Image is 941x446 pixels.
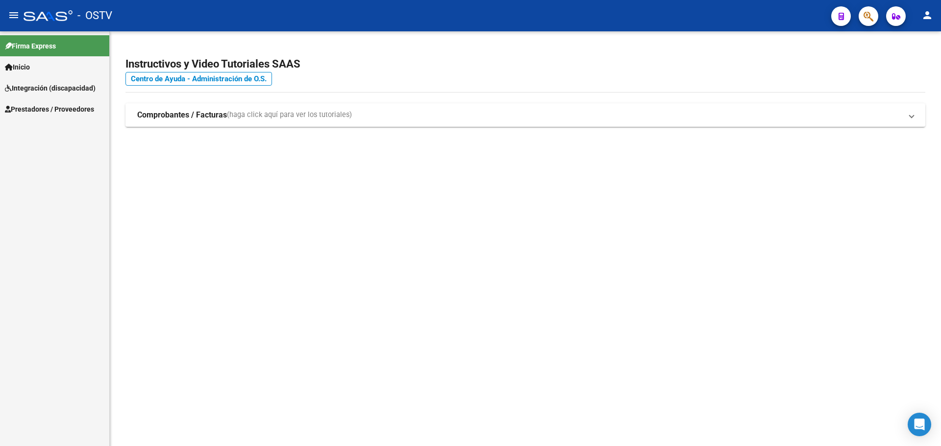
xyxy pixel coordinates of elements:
[908,413,931,436] div: Open Intercom Messenger
[125,55,925,73] h2: Instructivos y Video Tutoriales SAAS
[125,103,925,127] mat-expansion-panel-header: Comprobantes / Facturas(haga click aquí para ver los tutoriales)
[125,72,272,86] a: Centro de Ayuda - Administración de O.S.
[137,110,227,120] strong: Comprobantes / Facturas
[5,62,30,72] span: Inicio
[8,9,20,21] mat-icon: menu
[5,104,94,115] span: Prestadores / Proveedores
[5,41,56,51] span: Firma Express
[921,9,933,21] mat-icon: person
[77,5,112,26] span: - OSTV
[5,83,96,94] span: Integración (discapacidad)
[227,110,352,120] span: (haga click aquí para ver los tutoriales)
